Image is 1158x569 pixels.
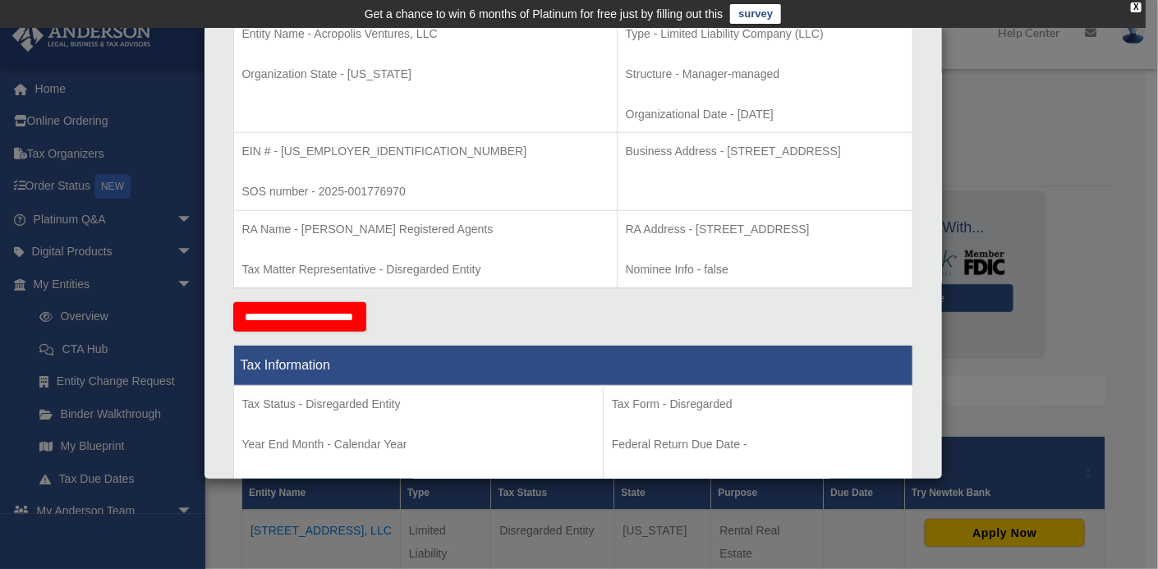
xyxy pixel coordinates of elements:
p: Year End Month - Calendar Year [242,434,595,455]
p: Organization State - [US_STATE] [242,64,609,85]
p: Organizational Date - [DATE] [626,104,904,125]
p: Federal Return Due Date - [612,434,904,455]
p: Business Address - [STREET_ADDRESS] [626,141,904,162]
p: RA Address - [STREET_ADDRESS] [626,219,904,240]
th: Tax Information [233,346,912,386]
p: State Renewal due date - [612,475,904,495]
a: survey [730,4,781,24]
p: Type - Limited Liability Company (LLC) [626,24,904,44]
p: Tax Form - Disregarded [612,394,904,415]
p: Tax Status - Disregarded Entity [242,394,595,415]
p: Entity Name - Acropolis Ventures, LLC [242,24,609,44]
p: SOS number - 2025-001776970 [242,181,609,202]
td: Tax Period Type - Calendar Year [233,386,603,507]
p: RA Name - [PERSON_NAME] Registered Agents [242,219,609,240]
p: EIN # - [US_EMPLOYER_IDENTIFICATION_NUMBER] [242,141,609,162]
p: Tax Matter Representative - Disregarded Entity [242,259,609,280]
div: close [1131,2,1142,12]
p: Nominee Info - false [626,259,904,280]
div: Get a chance to win 6 months of Platinum for free just by filling out this [365,4,724,24]
p: Structure - Manager-managed [626,64,904,85]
